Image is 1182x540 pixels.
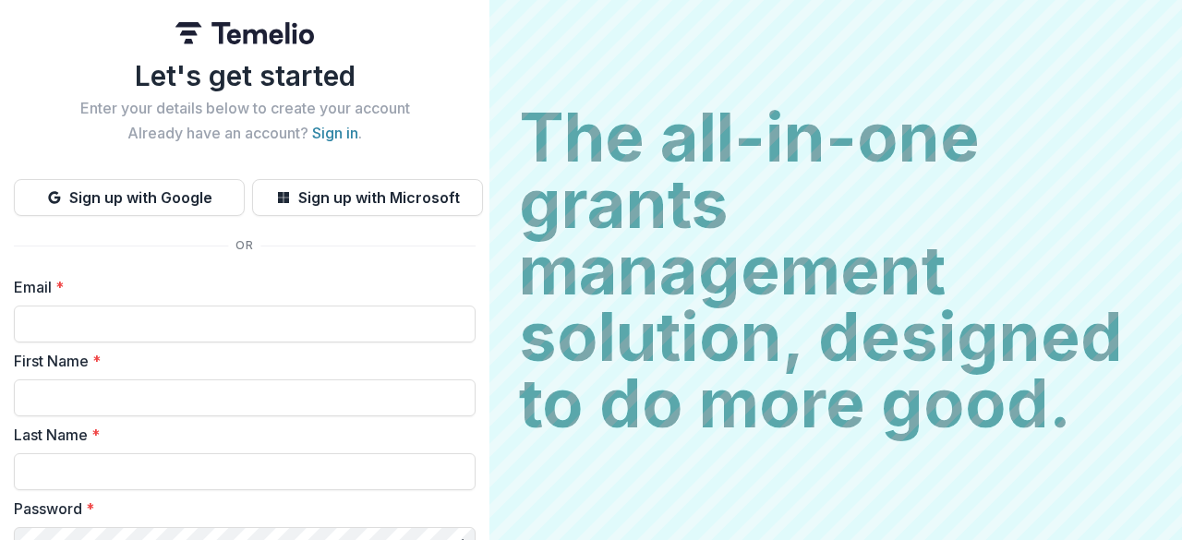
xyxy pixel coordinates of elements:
[14,276,464,298] label: Email
[175,22,314,44] img: Temelio
[14,100,476,117] h2: Enter your details below to create your account
[14,59,476,92] h1: Let's get started
[14,424,464,446] label: Last Name
[14,179,245,216] button: Sign up with Google
[14,350,464,372] label: First Name
[312,124,358,142] a: Sign in
[252,179,483,216] button: Sign up with Microsoft
[14,125,476,142] h2: Already have an account? .
[14,498,464,520] label: Password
